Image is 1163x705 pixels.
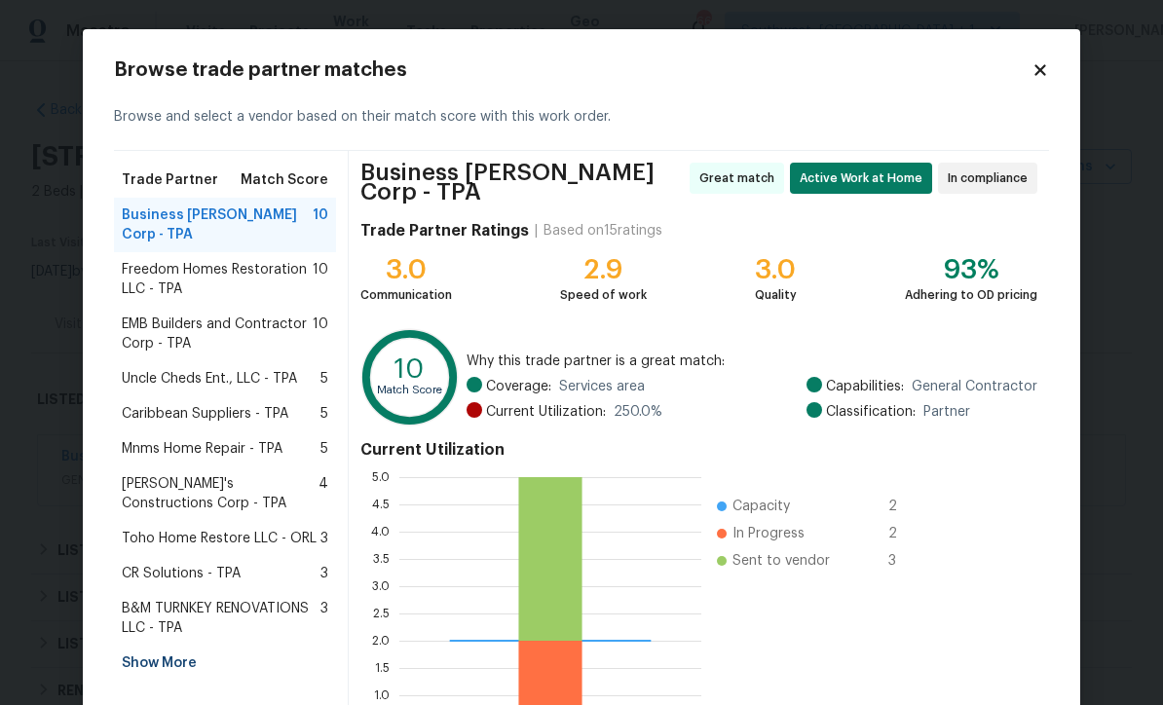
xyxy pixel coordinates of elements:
[241,170,328,190] span: Match Score
[313,315,328,353] span: 10
[371,526,390,538] text: 4.0
[888,524,919,543] span: 2
[948,168,1035,188] span: In compliance
[732,551,830,571] span: Sent to vendor
[122,474,319,513] span: [PERSON_NAME]'s Constructions Corp - TPA
[905,260,1037,279] div: 93%
[732,524,805,543] span: In Progress
[114,646,336,681] div: Show More
[360,221,529,241] h4: Trade Partner Ratings
[320,599,328,638] span: 3
[360,285,452,305] div: Communication
[755,260,797,279] div: 3.0
[373,553,390,565] text: 3.5
[486,402,606,422] span: Current Utilization:
[122,564,241,583] span: CR Solutions - TPA
[313,205,328,244] span: 10
[905,285,1037,305] div: Adhering to OD pricing
[320,529,328,548] span: 3
[320,439,328,459] span: 5
[122,404,288,424] span: Caribbean Suppliers - TPA
[826,402,916,422] span: Classification:
[755,285,797,305] div: Quality
[360,440,1037,460] h4: Current Utilization
[394,355,425,383] text: 10
[888,551,919,571] span: 3
[560,260,647,279] div: 2.9
[320,564,328,583] span: 3
[544,221,662,241] div: Based on 15 ratings
[732,497,790,516] span: Capacity
[372,471,390,483] text: 5.0
[122,205,313,244] span: Business [PERSON_NAME] Corp - TPA
[372,499,390,510] text: 4.5
[559,377,645,396] span: Services area
[122,369,297,389] span: Uncle Cheds Ent., LLC - TPA
[114,84,1049,151] div: Browse and select a vendor based on their match score with this work order.
[122,260,313,299] span: Freedom Homes Restoration LLC - TPA
[912,377,1037,396] span: General Contractor
[313,260,328,299] span: 10
[122,439,282,459] span: Mnms Home Repair - TPA
[486,377,551,396] span: Coverage:
[800,168,930,188] span: Active Work at Home
[122,529,317,548] span: Toho Home Restore LLC - ORL
[372,580,390,592] text: 3.0
[699,168,782,188] span: Great match
[374,689,390,701] text: 1.0
[320,404,328,424] span: 5
[320,369,328,389] span: 5
[377,385,442,395] text: Match Score
[467,352,1037,371] span: Why this trade partner is a great match:
[826,377,904,396] span: Capabilities:
[122,315,313,353] span: EMB Builders and Contractor Corp - TPA
[114,60,1032,80] h2: Browse trade partner matches
[923,402,970,422] span: Partner
[122,170,218,190] span: Trade Partner
[529,221,544,241] div: |
[360,260,452,279] div: 3.0
[614,402,662,422] span: 250.0 %
[373,608,390,619] text: 2.5
[888,497,919,516] span: 2
[375,662,390,674] text: 1.5
[372,635,390,647] text: 2.0
[319,474,328,513] span: 4
[560,285,647,305] div: Speed of work
[360,163,684,202] span: Business [PERSON_NAME] Corp - TPA
[122,599,320,638] span: B&M TURNKEY RENOVATIONS LLC - TPA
